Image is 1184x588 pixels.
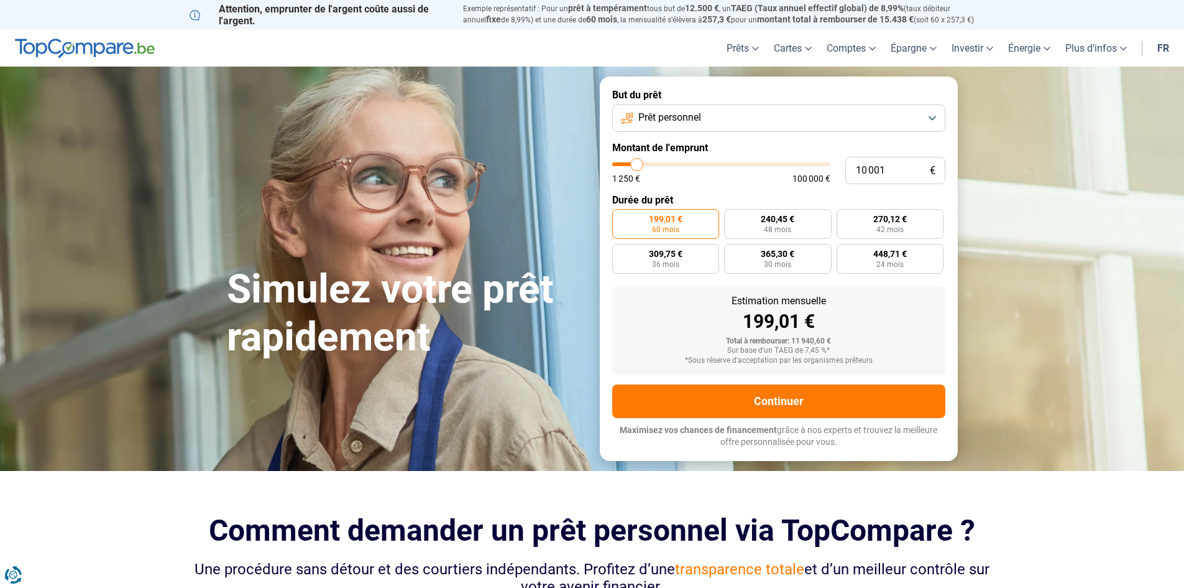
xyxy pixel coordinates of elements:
span: TAEG (Taux annuel effectif global) de 8,99% [731,3,904,13]
span: 60 mois [652,226,679,233]
span: 448,71 € [873,250,907,258]
span: 240,45 € [761,215,794,223]
span: 309,75 € [649,250,682,258]
span: 100 000 € [792,174,830,183]
span: 24 mois [876,261,904,268]
span: 1 250 € [612,174,640,183]
div: Estimation mensuelle [622,296,935,306]
span: 12.500 € [685,3,719,13]
p: grâce à nos experts et trouvez la meilleure offre personnalisée pour vous. [612,424,945,449]
div: Total à rembourser: 11 940,60 € [622,337,935,346]
span: prêt à tempérament [568,3,647,13]
img: TopCompare [15,39,155,58]
button: Continuer [612,385,945,418]
span: € [930,166,935,176]
p: Attention, emprunter de l'argent coûte aussi de l'argent. [190,3,448,27]
label: Montant de l'emprunt [612,142,945,154]
a: Investir [944,30,1001,67]
button: Prêt personnel [612,105,945,132]
div: Sur base d'un TAEG de 7,45 %* [622,347,935,355]
h1: Simulez votre prêt rapidement [227,266,585,362]
span: 36 mois [652,261,679,268]
span: montant total à rembourser de 15.438 € [757,14,914,24]
span: fixe [486,14,501,24]
a: Prêts [719,30,766,67]
a: Épargne [883,30,944,67]
h2: Comment demander un prêt personnel via TopCompare ? [190,513,995,548]
div: *Sous réserve d'acceptation par les organismes prêteurs [622,357,935,365]
label: But du prêt [612,89,945,101]
span: Prêt personnel [638,111,701,124]
span: 257,3 € [702,14,731,24]
span: 270,12 € [873,215,907,223]
span: 199,01 € [649,215,682,223]
span: 42 mois [876,226,904,233]
span: 30 mois [764,261,791,268]
div: 199,01 € [622,312,935,331]
a: Énergie [1001,30,1058,67]
a: Cartes [766,30,819,67]
span: transparence totale [675,561,804,578]
a: Plus d'infos [1058,30,1134,67]
p: Exemple représentatif : Pour un tous but de , un (taux débiteur annuel de 8,99%) et une durée de ... [463,3,995,26]
span: 48 mois [764,226,791,233]
span: Maximisez vos chances de financement [620,425,777,435]
label: Durée du prêt [612,194,945,206]
a: fr [1150,30,1177,67]
span: 60 mois [586,14,617,24]
a: Comptes [819,30,883,67]
span: 365,30 € [761,250,794,258]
